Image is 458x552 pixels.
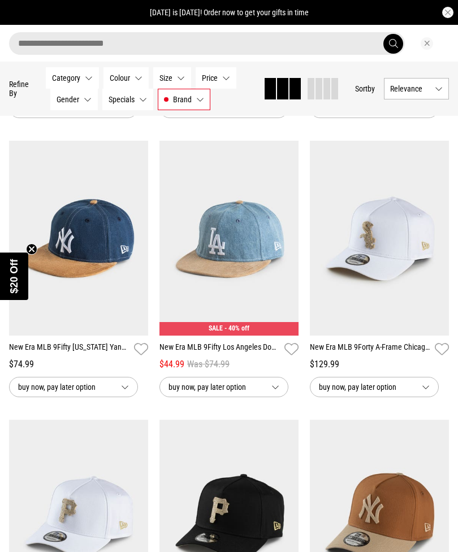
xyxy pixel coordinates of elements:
[102,89,153,110] button: Specials
[168,380,262,394] span: buy now, pay later option
[103,67,149,89] button: Colour
[9,5,43,38] button: Open LiveChat chat widget
[159,358,184,371] span: $44.99
[26,244,37,255] button: Close teaser
[9,358,148,371] div: $74.99
[9,141,148,335] img: New Era Mlb 9fifty New York Yankees Retro Crown Cap in Blue
[150,8,309,17] span: [DATE] is [DATE]! Order now to get your gifts in time
[57,95,79,104] span: Gender
[50,89,98,110] button: Gender
[390,84,430,93] span: Relevance
[209,324,223,332] span: SALE
[109,95,135,104] span: Specials
[52,73,80,82] span: Category
[355,82,375,95] button: Sortby
[384,78,449,99] button: Relevance
[110,73,130,82] span: Colour
[9,80,29,98] p: Refine By
[202,73,218,82] span: Price
[18,380,112,394] span: buy now, pay later option
[9,377,138,397] button: buy now, pay later option
[158,89,210,110] button: Brand
[310,358,449,371] div: $129.99
[159,141,299,335] img: New Era Mlb 9fifty Los Angeles Dodgers Retro Crown Cap in Blue
[196,67,236,89] button: Price
[421,37,433,50] button: Close search
[224,324,249,332] span: - 40% off
[368,84,375,93] span: by
[319,380,413,394] span: buy now, pay later option
[310,341,430,358] a: New Era MLB 9Forty A-Frame Chicago White Sox Gold Metal Badge Diamante Cap
[187,358,230,371] span: Was $74.99
[310,377,439,397] button: buy now, pay later option
[159,341,280,358] a: New Era MLB 9Fifty Los Angeles Dodgers Retro Crown Cap
[9,341,129,358] a: New Era MLB 9Fifty [US_STATE] Yankees Retro Crown Cap
[153,67,191,89] button: Size
[310,141,449,335] img: New Era Mlb 9forty A-frame Chicago White Sox Gold Metal Badge Diamante Cap in White
[8,259,20,293] span: $20 Off
[159,377,288,397] button: buy now, pay later option
[159,73,172,82] span: Size
[173,95,192,104] span: Brand
[46,67,99,89] button: Category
